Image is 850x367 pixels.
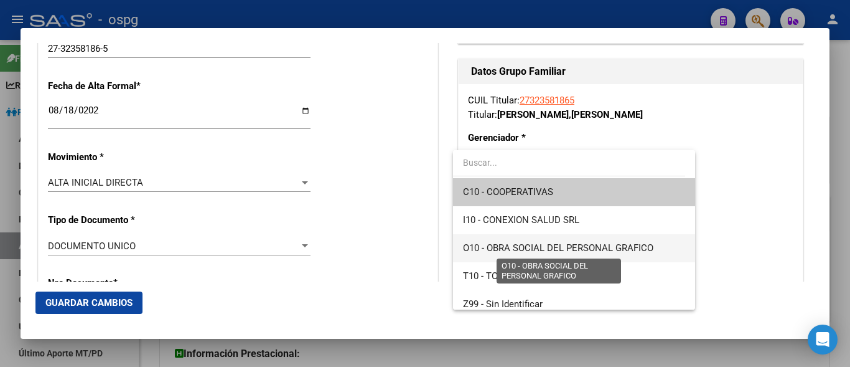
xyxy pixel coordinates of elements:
span: Z99 - Sin Identificar [463,298,543,310]
span: C10 - COOPERATIVAS [463,186,553,198]
div: Open Intercom Messenger [808,325,838,355]
input: dropdown search [453,150,685,176]
span: T10 - TOTAL E INTEGRAL SALUD [463,270,600,282]
span: O10 - OBRA SOCIAL DEL PERSONAL GRAFICO [463,242,653,254]
span: I10 - CONEXION SALUD SRL [463,214,579,226]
